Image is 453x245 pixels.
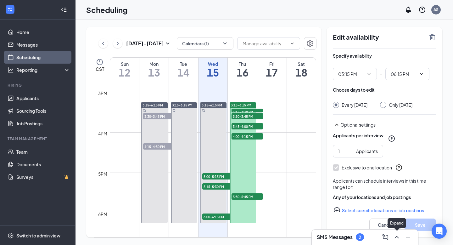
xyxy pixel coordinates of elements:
div: Team Management [8,136,69,141]
span: 3:15-6:15 PM [172,103,193,107]
div: Applicants per interview [333,132,383,139]
button: ComposeMessage [380,232,390,242]
svg: ChevronRight [115,40,121,47]
h1: 15 [199,67,228,78]
span: 3:15-6:15 PM [143,103,163,107]
h1: 16 [228,67,257,78]
button: ChevronRight [113,39,122,48]
a: Home [16,26,70,38]
svg: SmallChevronUp [333,121,340,128]
div: 3pm [97,90,109,97]
span: 3:30-3:45 PM [143,113,175,119]
div: Any of your locations and job postings [333,194,436,200]
div: 2 [359,235,361,240]
div: Mon [139,61,169,67]
button: ChevronUp [392,232,402,242]
span: 3:15-3:30 PM [232,109,263,115]
span: 3:45-4:00 PM [232,123,263,129]
div: 4pm [97,130,109,137]
div: 6pm [97,211,109,218]
div: AS [433,7,439,12]
a: October 15, 2025 [199,58,228,81]
svg: ChevronLeft [100,40,106,47]
div: Expand [388,218,406,228]
svg: SmallChevronDown [164,40,171,47]
div: Only [DATE] [389,102,412,108]
a: Sourcing Tools [16,105,70,117]
a: Team [16,145,70,158]
a: Scheduling [16,51,70,64]
svg: Settings [306,40,314,47]
svg: Sync [143,109,146,112]
span: 3:30-3:45 PM [232,113,263,119]
div: Open Intercom Messenger [432,224,447,239]
svg: Collapse [61,7,67,13]
span: 3:15-6:15 PM [231,103,251,107]
div: Sun [110,61,139,67]
h2: Edit availability [333,33,425,41]
button: ChevronLeft [98,39,108,48]
a: Messages [16,38,70,51]
button: Save [405,219,436,231]
button: Minimize [403,232,413,242]
a: October 14, 2025 [169,58,198,81]
div: Fri [257,61,287,67]
button: Cancel [369,219,401,231]
div: Specify availability [333,53,372,59]
a: SurveysCrown [16,171,70,183]
div: Reporting [16,67,70,73]
h3: [DATE] - [DATE] [126,40,164,47]
span: 5:30-5:45 PM [232,193,263,200]
svg: ChevronDown [366,71,372,77]
svg: Notifications [405,6,412,14]
h1: 17 [257,67,287,78]
div: Tue [169,61,198,67]
svg: Sync [172,109,176,112]
svg: Minimize [404,233,412,241]
h1: 14 [169,67,198,78]
span: 3:15-6:15 PM [202,103,222,107]
svg: ChevronUp [393,233,400,241]
svg: QuestionInfo [388,135,395,142]
h1: 13 [139,67,169,78]
h3: SMS Messages [317,234,353,241]
div: Choose days to edit [333,87,375,93]
a: October 12, 2025 [110,58,139,81]
h1: 18 [287,67,316,78]
div: Every [DATE] [342,102,367,108]
span: 6:00-6:15 PM [202,214,234,220]
a: October 18, 2025 [287,58,316,81]
a: Documents [16,158,70,171]
div: Thu [228,61,257,67]
svg: QuestionInfo [395,164,403,171]
input: Manage availability [243,40,287,47]
button: Select specific locations or job postingsPlusCircle [333,204,436,217]
span: 4:00-4:15 PM [232,133,263,140]
svg: ChevronDown [222,40,228,47]
div: Switch to admin view [16,232,60,239]
div: - [333,68,436,80]
button: Settings [304,37,316,50]
span: 5:15-5:30 PM [202,183,234,190]
svg: ChevronDown [290,41,295,46]
div: Exclusive to one location [342,164,392,171]
div: Optional settings [333,121,436,128]
a: Job Postings [16,117,70,130]
svg: Analysis [8,67,14,73]
span: 5:00-5:15 PM [202,173,234,179]
a: Applicants [16,92,70,105]
h1: Scheduling [86,4,128,15]
h1: 12 [110,67,139,78]
svg: WorkstreamLogo [7,6,13,13]
div: Sat [287,61,316,67]
button: Calendars (1)ChevronDown [177,37,233,50]
div: 5pm [97,170,109,177]
span: 4:15-4:30 PM [143,143,175,150]
span: CST [96,66,104,72]
a: October 16, 2025 [228,58,257,81]
svg: ComposeMessage [382,233,389,241]
div: Applicants can schedule interviews in this time range for: [333,178,436,190]
div: Wed [199,61,228,67]
svg: TrashOutline [428,33,436,41]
